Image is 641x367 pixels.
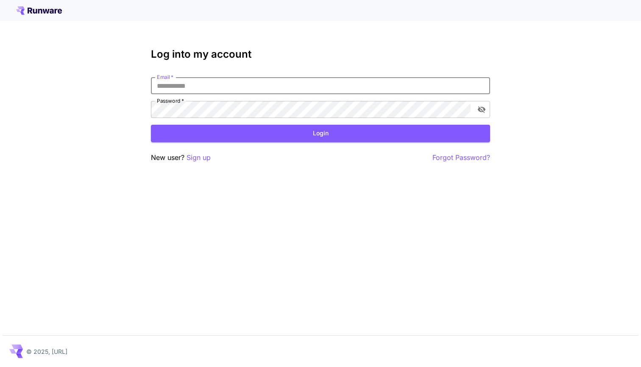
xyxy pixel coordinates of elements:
[151,125,490,142] button: Login
[157,73,173,81] label: Email
[151,48,490,60] h3: Log into my account
[474,102,489,117] button: toggle password visibility
[157,97,184,104] label: Password
[26,347,67,356] p: © 2025, [URL]
[151,152,211,163] p: New user?
[432,152,490,163] button: Forgot Password?
[187,152,211,163] button: Sign up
